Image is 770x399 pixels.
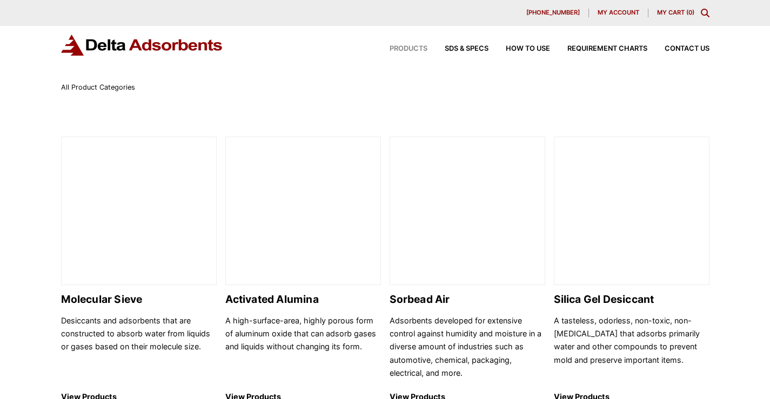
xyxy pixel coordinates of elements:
a: Requirement Charts [550,45,647,52]
a: [PHONE_NUMBER] [518,9,589,17]
a: Contact Us [647,45,709,52]
p: A high-surface-area, highly porous form of aluminum oxide that can adsorb gases and liquids witho... [225,314,381,380]
span: Products [390,45,427,52]
span: Contact Us [665,45,709,52]
a: My Cart (0) [657,9,694,16]
img: Activated Alumina [226,137,380,286]
span: 0 [688,9,692,16]
span: [PHONE_NUMBER] [526,10,580,16]
h2: Sorbead Air [390,293,545,306]
p: Adsorbents developed for extensive control against humidity and moisture in a diverse amount of i... [390,314,545,380]
div: Toggle Modal Content [701,9,709,17]
img: Silica Gel Desiccant [554,137,709,286]
h2: Molecular Sieve [61,293,217,306]
a: How to Use [488,45,550,52]
p: Desiccants and adsorbents that are constructed to absorb water from liquids or gases based on the... [61,314,217,380]
img: Molecular Sieve [62,137,216,286]
a: My account [589,9,648,17]
span: My account [598,10,639,16]
img: Delta Adsorbents [61,35,223,56]
span: SDS & SPECS [445,45,488,52]
img: Sorbead Air [390,137,545,286]
span: Requirement Charts [567,45,647,52]
a: SDS & SPECS [427,45,488,52]
p: A tasteless, odorless, non-toxic, non-[MEDICAL_DATA] that adsorbs primarily water and other compo... [554,314,709,380]
span: How to Use [506,45,550,52]
a: Products [372,45,427,52]
h2: Silica Gel Desiccant [554,293,709,306]
span: All Product Categories [61,83,135,91]
h2: Activated Alumina [225,293,381,306]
